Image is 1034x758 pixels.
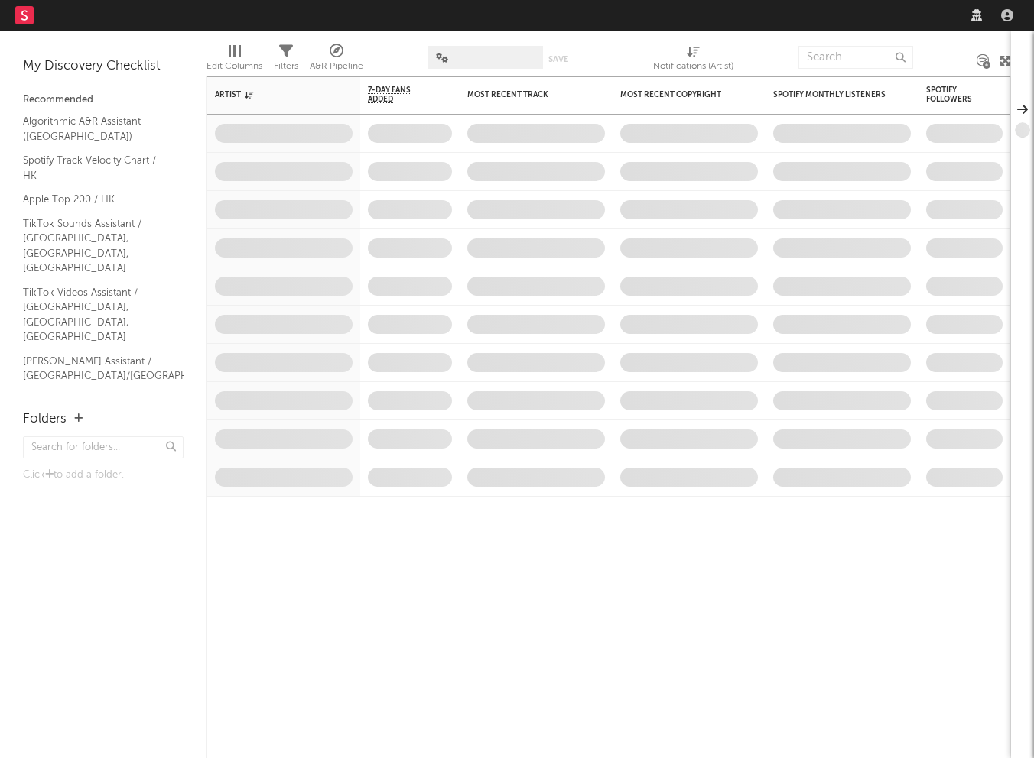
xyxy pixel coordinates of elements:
[310,57,363,76] div: A&R Pipeline
[23,215,168,277] a: TikTok Sounds Assistant / [GEOGRAPHIC_DATA], [GEOGRAPHIC_DATA], [GEOGRAPHIC_DATA]
[773,90,888,99] div: Spotify Monthly Listeners
[23,410,67,429] div: Folders
[620,90,735,99] div: Most Recent Copyright
[23,191,168,208] a: Apple Top 200 / HK
[23,152,168,183] a: Spotify Track Velocity Chart / HK
[23,57,184,76] div: My Discovery Checklist
[653,57,733,76] div: Notifications (Artist)
[274,57,298,76] div: Filters
[798,46,913,69] input: Search...
[215,90,330,99] div: Artist
[23,91,184,109] div: Recommended
[206,57,262,76] div: Edit Columns
[23,466,184,484] div: Click to add a folder.
[23,436,184,458] input: Search for folders...
[206,38,262,83] div: Edit Columns
[548,55,568,63] button: Save
[653,38,733,83] div: Notifications (Artist)
[23,353,340,384] a: [PERSON_NAME] Assistant / [GEOGRAPHIC_DATA]/[GEOGRAPHIC_DATA]/[GEOGRAPHIC_DATA]
[926,86,980,104] div: Spotify Followers
[310,38,363,83] div: A&R Pipeline
[467,90,582,99] div: Most Recent Track
[368,86,429,104] span: 7-Day Fans Added
[274,38,298,83] div: Filters
[23,113,168,144] a: Algorithmic A&R Assistant ([GEOGRAPHIC_DATA])
[23,284,168,345] a: TikTok Videos Assistant / [GEOGRAPHIC_DATA], [GEOGRAPHIC_DATA], [GEOGRAPHIC_DATA]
